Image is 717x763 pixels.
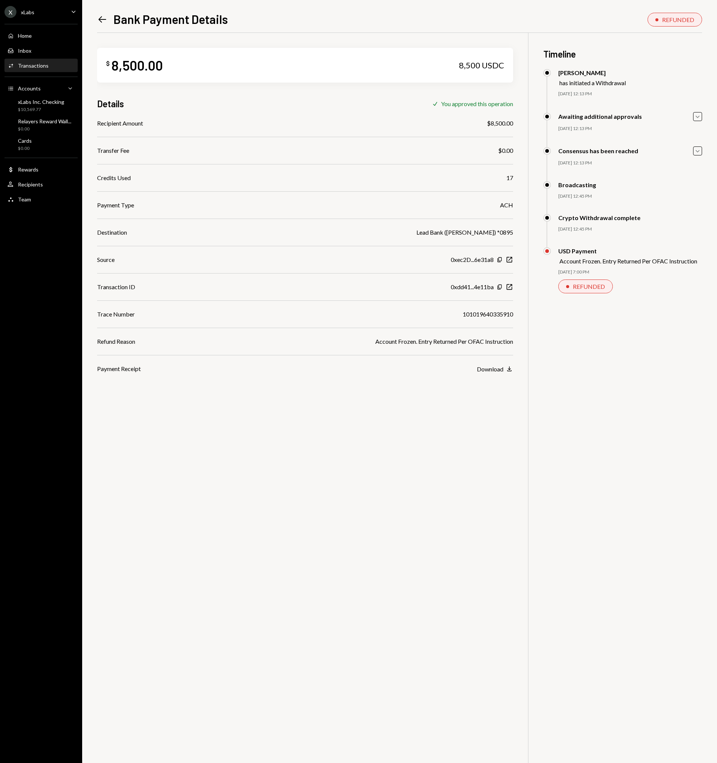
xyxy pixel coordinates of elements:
[487,119,513,128] div: $8,500.00
[558,147,638,154] div: Consensus has been reached
[97,310,135,319] div: Trace Number
[18,118,71,124] div: Relayers Reward Wall...
[416,228,513,237] div: Lead Bank ([PERSON_NAME]) *0895
[559,257,697,265] div: Account Frozen. Entry Returned Per OFAC Instruction
[4,96,78,114] a: xLabs Inc. Checking$10,569.77
[18,62,49,69] div: Transactions
[97,282,135,291] div: Transaction ID
[451,255,494,264] div: 0xec2D...6e31a8
[18,85,41,92] div: Accounts
[543,48,702,60] h3: Timeline
[558,69,626,76] div: [PERSON_NAME]
[18,99,64,105] div: xLabs Inc. Checking
[18,145,32,152] div: $0.00
[18,196,31,203] div: Team
[4,29,78,42] a: Home
[97,173,131,182] div: Credits Used
[4,163,78,176] a: Rewards
[375,337,513,346] div: Account Frozen. Entry Returned Per OFAC Instruction
[97,201,134,210] div: Payment Type
[558,126,702,132] div: [DATE] 12:13 PM
[97,98,124,110] h3: Details
[573,283,605,290] div: REFUNDED
[106,60,110,67] div: $
[558,193,702,200] div: [DATE] 12:45 PM
[97,337,135,346] div: Refund Reason
[558,181,596,188] div: Broadcasting
[4,81,78,95] a: Accounts
[498,146,513,155] div: $0.00
[18,47,31,54] div: Inbox
[18,166,38,173] div: Rewards
[558,214,640,221] div: Crypto Withdrawal complete
[4,44,78,57] a: Inbox
[477,365,513,373] button: Download
[97,146,129,155] div: Transfer Fee
[114,12,228,27] h1: Bank Payment Details
[4,177,78,191] a: Recipients
[463,310,513,319] div: 101019640335910
[18,106,64,113] div: $10,569.77
[21,9,34,15] div: xLabs
[97,228,127,237] div: Destination
[18,126,71,132] div: $0.00
[441,100,513,107] div: You approved this operation
[97,364,141,373] div: Payment Receipt
[558,247,697,254] div: USD Payment
[500,201,513,210] div: ACH
[97,255,115,264] div: Source
[459,60,504,71] div: 8,500 USDC
[18,138,32,144] div: Cards
[558,269,702,275] div: [DATE] 7:00 PM
[4,6,16,18] div: X
[559,79,626,86] div: has initiated a Withdrawal
[18,33,32,39] div: Home
[477,365,503,373] div: Download
[111,57,163,74] div: 8,500.00
[506,173,513,182] div: 17
[451,282,494,291] div: 0xdd41...4e11ba
[4,135,78,153] a: Cards$0.00
[4,59,78,72] a: Transactions
[558,160,702,166] div: [DATE] 12:13 PM
[558,113,642,120] div: Awaiting additional approvals
[4,116,78,134] a: Relayers Reward Wall...$0.00
[18,181,43,188] div: Recipients
[4,192,78,206] a: Team
[662,16,694,23] div: REFUNDED
[558,91,702,97] div: [DATE] 12:13 PM
[97,119,143,128] div: Recipient Amount
[558,226,702,232] div: [DATE] 12:45 PM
